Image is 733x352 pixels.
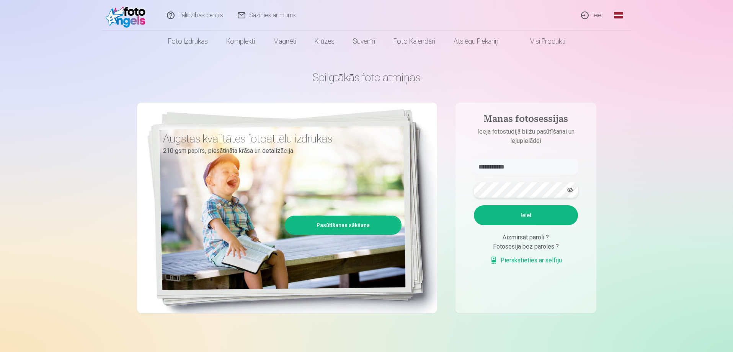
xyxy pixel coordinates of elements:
a: Suvenīri [344,31,384,52]
a: Pierakstieties ar selfiju [490,256,562,265]
h3: Augstas kvalitātes fotoattēlu izdrukas [163,132,396,146]
img: /fa1 [106,3,150,28]
a: Komplekti [217,31,264,52]
a: Krūzes [305,31,344,52]
h1: Spilgtākās foto atmiņas [137,70,596,84]
div: Aizmirsāt paroli ? [474,233,578,242]
h4: Manas fotosessijas [466,113,586,127]
a: Visi produkti [509,31,575,52]
a: Atslēgu piekariņi [444,31,509,52]
p: 210 gsm papīrs, piesātināta krāsa un detalizācija [163,146,396,156]
p: Ieeja fotostudijā bilžu pasūtīšanai un lejupielādei [466,127,586,146]
button: Ieiet [474,205,578,225]
div: Fotosesija bez paroles ? [474,242,578,251]
a: Magnēti [264,31,305,52]
a: Pasūtīšanas sākšana [286,217,400,234]
a: Foto kalendāri [384,31,444,52]
a: Foto izdrukas [159,31,217,52]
